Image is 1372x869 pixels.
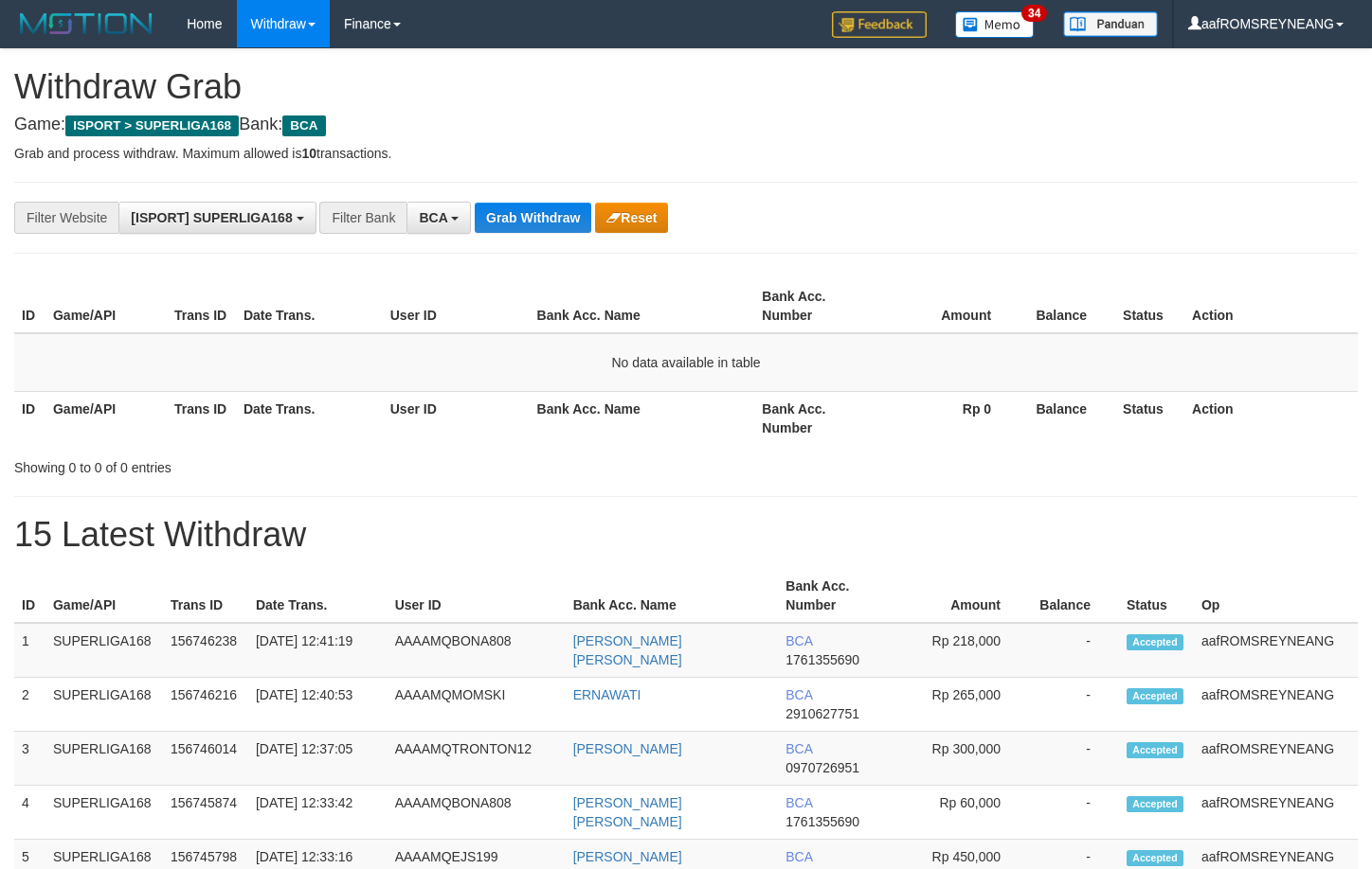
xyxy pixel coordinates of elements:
span: Copy 0970726951 to clipboard [785,760,859,775]
th: Bank Acc. Name [530,279,755,333]
span: [ISPORT] SUPERLIGA168 [131,210,292,225]
div: Showing 0 to 0 of 0 entries [14,451,557,477]
td: Rp 60,000 [893,786,1029,840]
span: Accepted [1127,850,1183,866]
span: BCA [785,741,812,756]
th: Date Trans. [236,391,383,445]
th: Date Trans. [248,569,388,623]
p: Grab and process withdraw. Maximum allowed is transactions. [14,144,1358,163]
span: Accepted [1127,796,1183,812]
td: 156746238 [163,623,248,678]
th: ID [14,279,45,333]
img: Feedback.jpg [832,11,927,38]
th: Balance [1029,569,1119,623]
th: Action [1184,391,1358,445]
button: Grab Withdraw [475,203,591,233]
th: Status [1115,279,1184,333]
button: Reset [595,203,668,233]
button: [ISPORT] SUPERLIGA168 [118,202,316,234]
td: [DATE] 12:40:53 [248,678,388,732]
a: [PERSON_NAME] [573,741,682,756]
a: [PERSON_NAME] [573,849,682,864]
span: BCA [785,633,812,648]
th: Rp 0 [876,391,1020,445]
td: - [1029,786,1119,840]
span: Copy 1761355690 to clipboard [785,652,859,667]
span: BCA [785,687,812,702]
div: Filter Bank [319,202,406,234]
h4: Game: Bank: [14,115,1358,134]
th: Bank Acc. Name [566,569,779,623]
td: AAAAMQBONA808 [388,623,566,678]
div: Filter Website [14,202,118,234]
th: User ID [388,569,566,623]
th: Status [1115,391,1184,445]
td: 156745874 [163,786,248,840]
span: Copy 1761355690 to clipboard [785,814,859,829]
td: 4 [14,786,45,840]
td: SUPERLIGA168 [45,623,163,678]
td: [DATE] 12:33:42 [248,786,388,840]
td: Rp 300,000 [893,732,1029,786]
td: Rp 218,000 [893,623,1029,678]
th: Bank Acc. Number [754,279,876,333]
a: [PERSON_NAME] [PERSON_NAME] [573,633,682,667]
button: BCA [406,202,471,234]
th: Bank Acc. Name [530,391,755,445]
td: 156746216 [163,678,248,732]
span: Accepted [1127,688,1183,704]
td: SUPERLIGA168 [45,786,163,840]
strong: 10 [301,146,316,161]
td: - [1029,732,1119,786]
td: [DATE] 12:41:19 [248,623,388,678]
td: AAAAMQBONA808 [388,786,566,840]
th: Amount [876,279,1020,333]
span: BCA [785,849,812,864]
h1: Withdraw Grab [14,68,1358,106]
th: Trans ID [167,391,236,445]
span: Accepted [1127,742,1183,758]
td: - [1029,678,1119,732]
th: Action [1184,279,1358,333]
th: Game/API [45,569,163,623]
th: Trans ID [167,279,236,333]
span: Copy 2910627751 to clipboard [785,706,859,721]
img: Button%20Memo.svg [955,11,1035,38]
h1: 15 Latest Withdraw [14,516,1358,554]
span: ISPORT > SUPERLIGA168 [65,115,239,136]
td: AAAAMQTRONTON12 [388,732,566,786]
td: Rp 265,000 [893,678,1029,732]
th: ID [14,569,45,623]
th: Op [1194,569,1358,623]
td: aafROMSREYNEANG [1194,786,1358,840]
td: SUPERLIGA168 [45,678,163,732]
th: ID [14,391,45,445]
td: No data available in table [14,333,1358,392]
a: [PERSON_NAME] [PERSON_NAME] [573,795,682,829]
th: Amount [893,569,1029,623]
th: Status [1119,569,1194,623]
img: MOTION_logo.png [14,9,158,38]
td: SUPERLIGA168 [45,732,163,786]
td: [DATE] 12:37:05 [248,732,388,786]
span: 34 [1021,5,1047,22]
td: aafROMSREYNEANG [1194,678,1358,732]
span: BCA [282,115,325,136]
th: Game/API [45,391,167,445]
span: Accepted [1127,634,1183,650]
td: 156746014 [163,732,248,786]
th: User ID [383,391,530,445]
th: Bank Acc. Number [778,569,893,623]
td: aafROMSREYNEANG [1194,623,1358,678]
td: 3 [14,732,45,786]
td: aafROMSREYNEANG [1194,732,1358,786]
a: ERNAWATI [573,687,641,702]
span: BCA [419,210,447,225]
th: User ID [383,279,530,333]
span: BCA [785,795,812,810]
td: 1 [14,623,45,678]
th: Bank Acc. Number [754,391,876,445]
th: Balance [1020,279,1115,333]
th: Trans ID [163,569,248,623]
td: - [1029,623,1119,678]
